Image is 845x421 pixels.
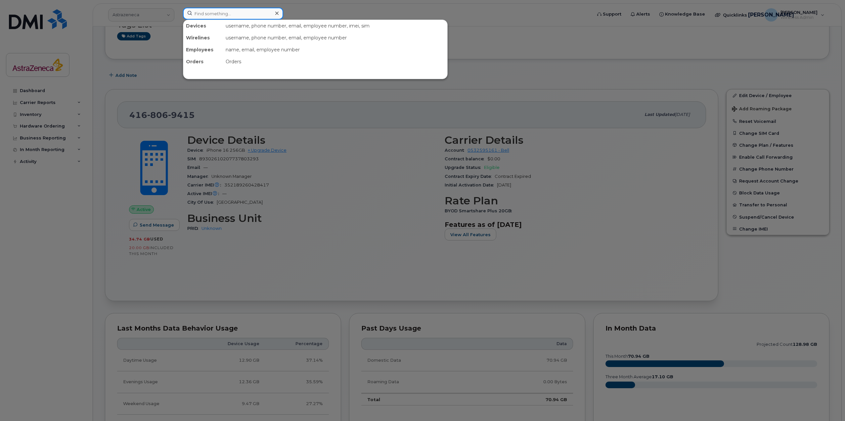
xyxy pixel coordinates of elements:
[183,20,223,32] div: Devices
[223,20,447,32] div: username, phone number, email, employee number, imei, sim
[183,32,223,44] div: Wirelines
[183,8,283,20] input: Find something...
[223,56,447,68] div: Orders
[183,44,223,56] div: Employees
[183,56,223,68] div: Orders
[223,32,447,44] div: username, phone number, email, employee number
[223,44,447,56] div: name, email, employee number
